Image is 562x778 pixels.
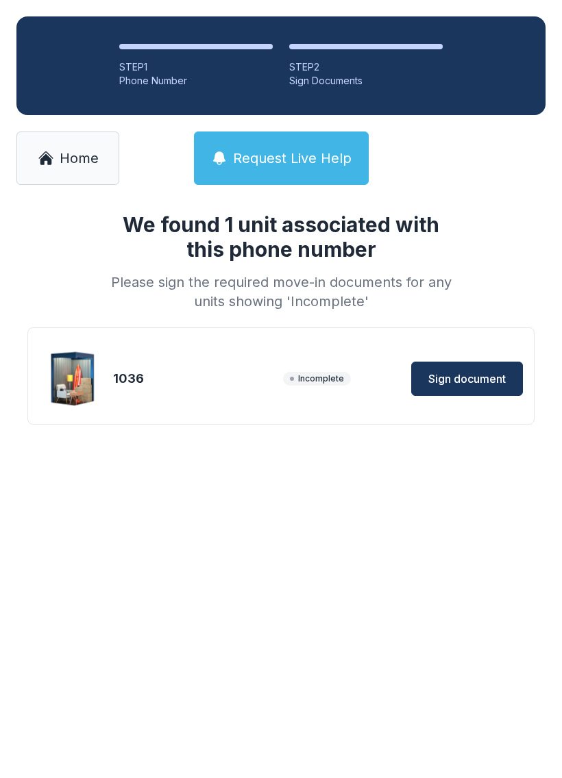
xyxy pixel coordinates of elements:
div: STEP 1 [119,60,273,74]
div: Sign Documents [289,74,443,88]
h1: We found 1 unit associated with this phone number [106,212,456,262]
span: Incomplete [283,372,351,386]
div: Phone Number [119,74,273,88]
span: Request Live Help [233,149,352,168]
div: Please sign the required move-in documents for any units showing 'Incomplete' [106,273,456,311]
div: 1036 [113,369,278,388]
span: Home [60,149,99,168]
span: Sign document [428,371,506,387]
div: STEP 2 [289,60,443,74]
